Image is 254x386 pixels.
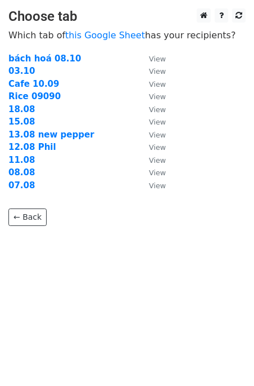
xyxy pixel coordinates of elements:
a: View [138,167,166,178]
small: View [149,118,166,126]
small: View [149,131,166,139]
a: 08.08 [8,167,35,178]
small: View [149,156,166,165]
small: View [149,181,166,190]
small: View [149,105,166,114]
a: View [138,117,166,127]
a: 07.08 [8,180,35,190]
a: 18.08 [8,104,35,114]
a: 03.10 [8,66,35,76]
small: View [149,143,166,152]
a: View [138,180,166,190]
a: 12.08 Phil [8,142,56,152]
small: View [149,168,166,177]
h3: Choose tab [8,8,246,25]
a: View [138,79,166,89]
small: View [149,80,166,88]
a: Cafe 10.09 [8,79,60,89]
a: View [138,91,166,101]
a: bách hoá 08.10 [8,54,81,64]
a: View [138,155,166,165]
a: Rice 09090 [8,91,61,101]
a: View [138,104,166,114]
a: 15.08 [8,117,35,127]
a: this Google Sheet [65,30,145,41]
p: Which tab of has your recipients? [8,29,246,41]
a: View [138,54,166,64]
a: ← Back [8,208,47,226]
a: 11.08 [8,155,35,165]
small: View [149,67,166,76]
a: View [138,142,166,152]
a: View [138,66,166,76]
small: View [149,92,166,101]
a: 13.08 new pepper [8,130,94,140]
a: View [138,130,166,140]
small: View [149,55,166,63]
